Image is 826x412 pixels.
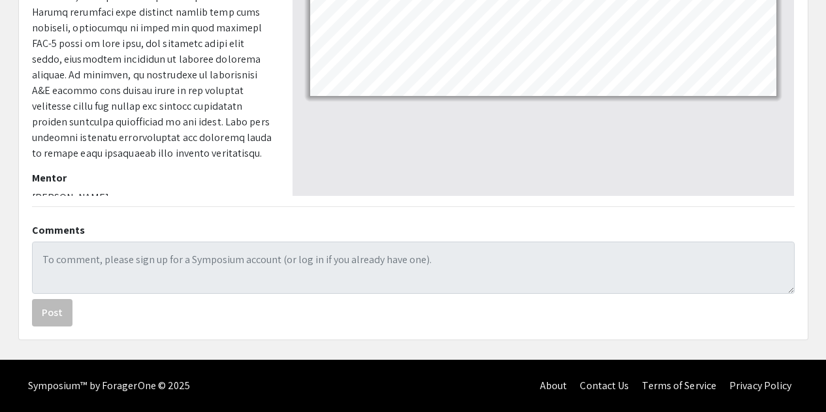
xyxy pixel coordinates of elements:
[32,224,795,236] h2: Comments
[32,190,273,206] p: [PERSON_NAME]
[580,379,629,392] a: Contact Us
[32,172,273,184] h2: Mentor
[642,379,716,392] a: Terms of Service
[28,360,191,412] div: Symposium™ by ForagerOne © 2025
[729,379,791,392] a: Privacy Policy
[10,353,56,402] iframe: Chat
[540,379,567,392] a: About
[32,299,72,326] button: Post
